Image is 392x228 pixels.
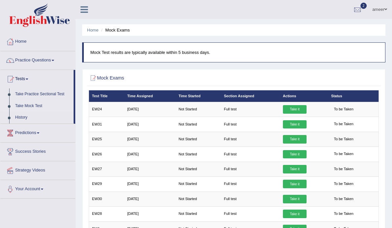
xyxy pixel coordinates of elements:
td: EW26 [89,147,124,162]
a: Take it [283,150,307,159]
span: To be Taken [331,120,356,129]
td: Not Started [175,192,221,206]
a: Take it [283,165,307,173]
td: Full test [221,117,280,132]
span: To be Taken [331,135,356,144]
span: To be Taken [331,105,356,114]
p: Mock Test results are typically available within 5 business days. [90,49,379,56]
td: [DATE] [124,132,175,147]
td: Not Started [175,102,221,117]
td: Not Started [175,207,221,221]
td: Not Started [175,132,221,147]
a: Tests [0,70,74,86]
td: Full test [221,147,280,162]
a: History [12,112,74,124]
td: [DATE] [124,192,175,206]
a: Take it [283,120,307,129]
td: [DATE] [124,147,175,162]
td: Full test [221,177,280,192]
span: 2 [360,3,367,9]
a: Take it [283,105,307,114]
span: To be Taken [331,150,356,159]
span: To be Taken [331,180,356,189]
td: [DATE] [124,177,175,192]
td: Full test [221,132,280,147]
a: Home [0,33,75,49]
a: Take it [283,135,307,144]
a: Take it [283,195,307,203]
th: Time Assigned [124,90,175,102]
td: EW31 [89,117,124,132]
a: Take it [283,180,307,188]
td: Not Started [175,147,221,162]
td: Full test [221,102,280,117]
th: Test Title [89,90,124,102]
a: Success Stories [0,143,75,159]
h2: Mock Exams [89,74,269,82]
td: Full test [221,207,280,221]
th: Status [328,90,379,102]
a: Strategy Videos [0,161,75,178]
td: Not Started [175,117,221,132]
td: [DATE] [124,102,175,117]
span: To be Taken [331,165,356,173]
td: EW28 [89,207,124,221]
span: To be Taken [331,195,356,203]
td: EW24 [89,102,124,117]
a: Home [87,28,99,33]
a: Take it [283,210,307,218]
td: [DATE] [124,162,175,176]
td: [DATE] [124,207,175,221]
td: [DATE] [124,117,175,132]
li: Mock Exams [100,27,130,33]
th: Section Assigned [221,90,280,102]
td: Not Started [175,162,221,176]
a: Take Mock Test [12,100,74,112]
td: EW25 [89,132,124,147]
span: To be Taken [331,210,356,218]
a: Practice Questions [0,51,75,68]
td: Not Started [175,177,221,192]
td: EW30 [89,192,124,206]
a: Take Practice Sectional Test [12,88,74,100]
td: EW27 [89,162,124,176]
td: EW29 [89,177,124,192]
td: Full test [221,162,280,176]
td: Full test [221,192,280,206]
th: Time Started [175,90,221,102]
a: Your Account [0,180,75,196]
a: Predictions [0,124,75,140]
th: Actions [280,90,328,102]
